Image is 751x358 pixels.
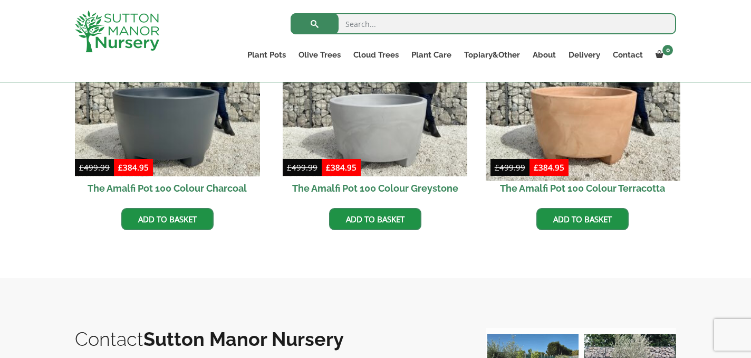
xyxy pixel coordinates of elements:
span: £ [534,162,538,173]
bdi: 499.99 [79,162,110,173]
bdi: 384.95 [534,162,564,173]
a: Olive Trees [292,48,347,62]
b: Sutton Manor Nursery [143,328,344,350]
span: £ [287,162,292,173]
a: Add to basket: “The Amalfi Pot 100 Colour Charcoal” [121,208,214,230]
h2: The Amalfi Pot 100 Colour Charcoal [75,176,260,200]
a: Cloud Trees [347,48,405,62]
bdi: 499.99 [495,162,525,173]
a: Delivery [562,48,606,62]
a: Plant Pots [241,48,292,62]
span: £ [495,162,499,173]
a: Contact [606,48,649,62]
h2: The Amalfi Pot 100 Colour Terracotta [490,176,676,200]
h2: The Amalfi Pot 100 Colour Greystone [283,176,468,200]
a: Topiary&Other [458,48,526,62]
input: Search... [291,13,676,34]
span: £ [118,162,123,173]
bdi: 499.99 [287,162,317,173]
a: About [526,48,562,62]
span: 0 [662,45,673,55]
a: 0 [649,48,676,62]
bdi: 384.95 [326,162,357,173]
img: logo [75,11,159,52]
a: Add to basket: “The Amalfi Pot 100 Colour Terracotta” [536,208,629,230]
bdi: 384.95 [118,162,149,173]
span: £ [326,162,331,173]
h2: Contact [75,328,465,350]
span: £ [79,162,84,173]
a: Plant Care [405,48,458,62]
a: Add to basket: “The Amalfi Pot 100 Colour Greystone” [329,208,421,230]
